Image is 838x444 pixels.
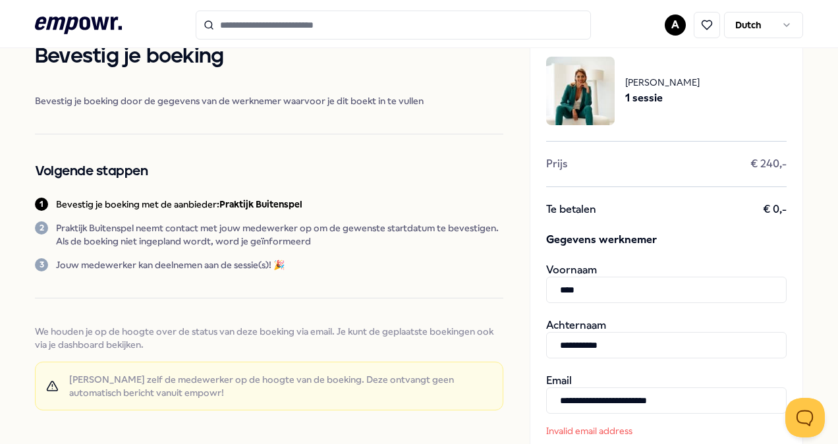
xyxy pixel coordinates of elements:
[35,40,503,73] h1: Bevestig je boeking
[750,157,787,171] span: € 240,-
[625,75,700,90] span: [PERSON_NAME]
[546,319,787,358] div: Achternaam
[546,57,615,125] img: package image
[56,198,302,211] p: Bevestig je boeking met de aanbieder:
[546,374,787,437] div: Email
[35,258,48,271] div: 3
[69,373,492,399] span: [PERSON_NAME] zelf de medewerker op de hoogte van de boeking. Deze ontvangt geen automatisch beri...
[546,232,787,248] span: Gegevens werknemer
[56,258,285,271] p: Jouw medewerker kan deelnemen aan de sessie(s)! 🎉
[625,90,700,107] span: 1 sessie
[35,221,48,235] div: 2
[196,11,591,40] input: Search for products, categories or subcategories
[35,94,503,107] span: Bevestig je boeking door de gegevens van de werknemer waarvoor je dit boekt in te vullen
[546,264,787,303] div: Voornaam
[763,203,787,216] span: € 0,-
[785,398,825,437] iframe: Help Scout Beacon - Open
[546,424,724,437] p: Invalid email address
[219,199,302,209] b: Praktijk Buitenspel
[665,14,686,36] button: A
[35,161,503,182] h2: Volgende stappen
[56,221,503,248] p: Praktijk Buitenspel neemt contact met jouw medewerker op om de gewenste startdatum te bevestigen....
[35,198,48,211] div: 1
[546,157,567,171] span: Prijs
[546,203,596,216] span: Te betalen
[35,325,503,351] span: We houden je op de hoogte over de status van deze boeking via email. Je kunt de geplaatste boekin...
